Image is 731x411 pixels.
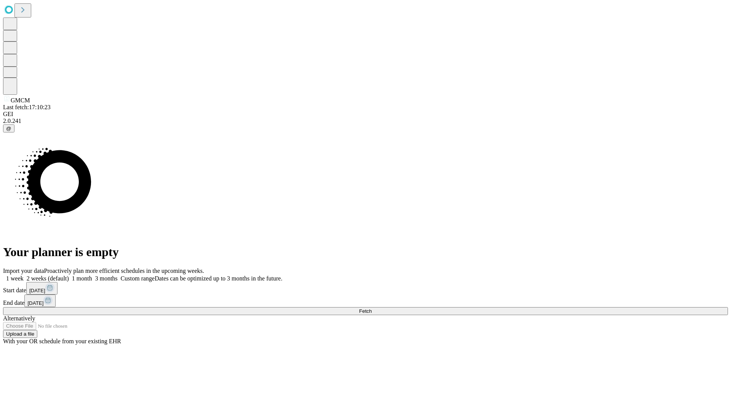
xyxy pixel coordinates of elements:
[3,282,728,295] div: Start date
[44,268,204,274] span: Proactively plan more efficient schedules in the upcoming weeks.
[3,268,44,274] span: Import your data
[95,275,118,282] span: 3 months
[3,124,14,132] button: @
[29,288,45,293] span: [DATE]
[27,300,43,306] span: [DATE]
[3,111,728,118] div: GEI
[155,275,282,282] span: Dates can be optimized up to 3 months in the future.
[3,104,51,110] span: Last fetch: 17:10:23
[26,282,57,295] button: [DATE]
[359,308,372,314] span: Fetch
[3,315,35,322] span: Alternatively
[121,275,155,282] span: Custom range
[6,275,24,282] span: 1 week
[6,126,11,131] span: @
[3,295,728,307] div: End date
[3,245,728,259] h1: Your planner is empty
[11,97,30,104] span: GMCM
[3,307,728,315] button: Fetch
[24,295,56,307] button: [DATE]
[72,275,92,282] span: 1 month
[3,330,37,338] button: Upload a file
[27,275,69,282] span: 2 weeks (default)
[3,338,121,344] span: With your OR schedule from your existing EHR
[3,118,728,124] div: 2.0.241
